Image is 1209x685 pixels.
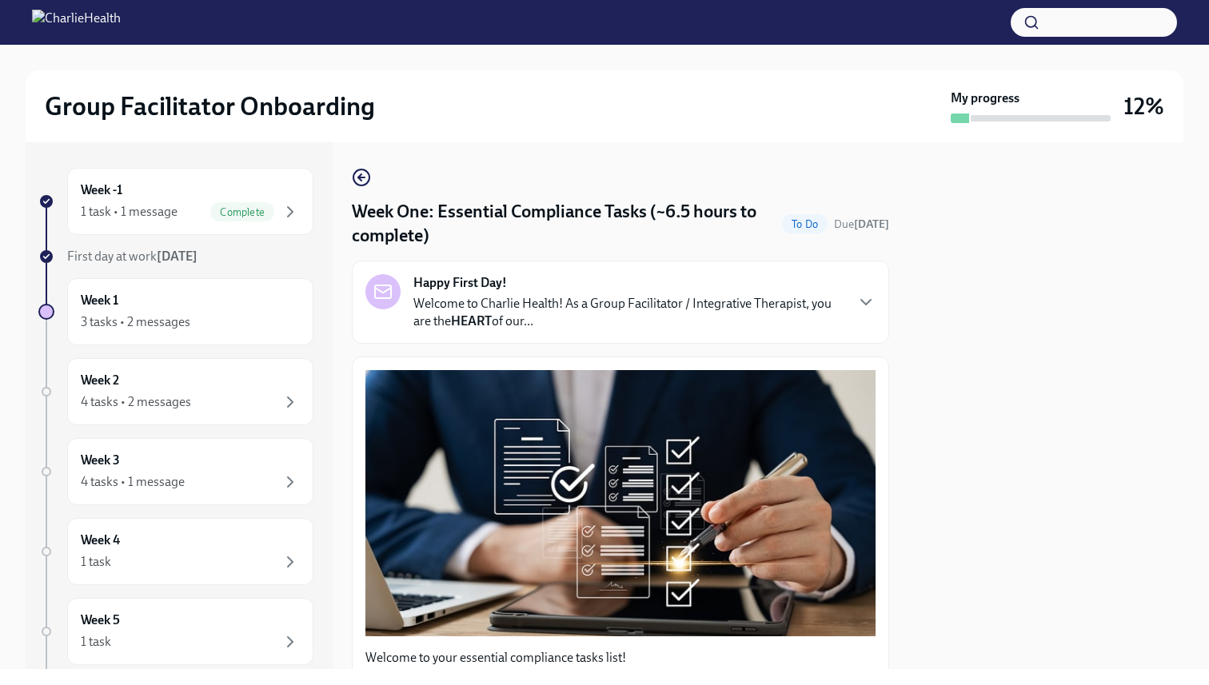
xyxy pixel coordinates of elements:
[365,370,876,636] button: Zoom image
[81,532,120,549] h6: Week 4
[157,249,198,264] strong: [DATE]
[854,217,889,231] strong: [DATE]
[834,217,889,231] span: Due
[81,181,122,199] h6: Week -1
[1123,92,1164,121] h3: 12%
[365,649,876,667] p: Welcome to your essential compliance tasks list!
[67,249,198,264] span: First day at work
[81,633,111,651] div: 1 task
[38,438,313,505] a: Week 34 tasks • 1 message
[834,217,889,232] span: October 6th, 2025 09:00
[413,295,844,330] p: Welcome to Charlie Health! As a Group Facilitator / Integrative Therapist, you are the of our...
[81,313,190,331] div: 3 tasks • 2 messages
[81,452,120,469] h6: Week 3
[210,206,274,218] span: Complete
[32,10,121,35] img: CharlieHealth
[352,200,776,248] h4: Week One: Essential Compliance Tasks (~6.5 hours to complete)
[38,168,313,235] a: Week -11 task • 1 messageComplete
[413,274,507,292] strong: Happy First Day!
[81,611,120,629] h6: Week 5
[81,553,111,571] div: 1 task
[81,372,119,389] h6: Week 2
[451,313,492,329] strong: HEART
[38,518,313,585] a: Week 41 task
[38,248,313,265] a: First day at work[DATE]
[81,393,191,411] div: 4 tasks • 2 messages
[81,203,178,221] div: 1 task • 1 message
[782,218,828,230] span: To Do
[38,278,313,345] a: Week 13 tasks • 2 messages
[45,90,375,122] h2: Group Facilitator Onboarding
[81,292,118,309] h6: Week 1
[38,358,313,425] a: Week 24 tasks • 2 messages
[951,90,1019,107] strong: My progress
[38,598,313,665] a: Week 51 task
[81,473,185,491] div: 4 tasks • 1 message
